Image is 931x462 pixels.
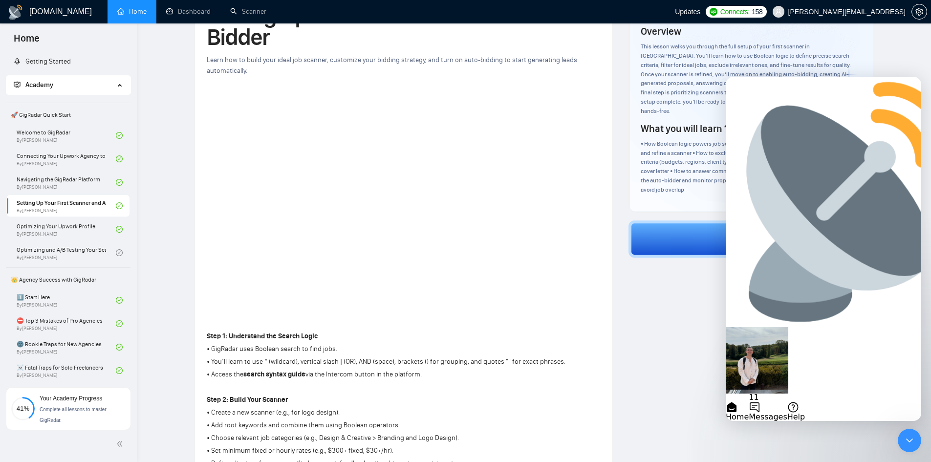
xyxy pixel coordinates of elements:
a: homeHome [117,7,147,16]
span: fund-projection-screen [14,81,21,88]
button: Next [628,220,873,258]
span: double-left [116,439,126,449]
span: Learn how to build your ideal job scanner, customize your bidding strategy, and turn on auto-bidd... [207,56,577,75]
span: Complete all lessons to master GigRadar. [40,407,107,423]
h1: Setting Up Your First Scanner and Auto-Bidder [207,5,601,48]
span: Messages [23,335,61,345]
a: dashboardDashboard [166,7,211,16]
p: • Add root keywords and combine them using Boolean operators. [207,420,565,431]
a: 1️⃣ Start HereBy[PERSON_NAME] [17,289,116,311]
img: upwork-logo.png [710,8,717,16]
span: setting [912,8,927,16]
div: • How Boolean logic powers job searches on Upwork via GigRadar • How to build, test, and refine a... [641,139,861,195]
iframe: Intercom live chat [898,429,921,452]
strong: search syntax guide [243,370,305,378]
p: • Choose relevant job categories (e.g., Design & Creative > Branding and Logo Design). [207,433,565,443]
a: setting [911,8,927,16]
span: check-circle [116,367,123,374]
strong: Step 2: Build Your Scanner [207,396,288,404]
h4: What you will learn ? [641,122,729,135]
img: logo [8,4,23,20]
p: • You’ll learn to use * (wildcard), vertical slash | (OR), AND (space), brackets () for grouping,... [207,356,565,367]
span: check-circle [116,155,123,162]
a: ☠️ Fatal Traps for Solo FreelancersBy[PERSON_NAME] [17,360,116,381]
div: This lesson walks you through the full setup of your first scanner in [GEOGRAPHIC_DATA]. You’ll l... [641,42,861,116]
p: • Create a new scanner (e.g., for logo design). [207,407,565,418]
a: Optimizing Your Upwork ProfileBy[PERSON_NAME] [17,219,116,240]
span: check-circle [116,297,123,304]
button: setting [911,4,927,20]
strong: Step 1: Understand the Search Logic [207,332,318,340]
iframe: Intercom live chat [726,77,921,421]
p: • Access the via the Intercom button in the platform. [207,369,565,380]
span: 158 [752,6,762,17]
a: Optimizing and A/B Testing Your Scanner for Better ResultsBy[PERSON_NAME] [17,242,116,264]
a: searchScanner [230,7,266,16]
span: user [775,8,782,15]
a: 🌚 Rookie Traps for New AgenciesBy[PERSON_NAME] [17,336,116,358]
a: ⛔ Top 3 Mistakes of Pro AgenciesBy[PERSON_NAME] [17,313,116,334]
a: Navigating the GigRadar PlatformBy[PERSON_NAME] [17,172,116,193]
span: 41% [11,405,35,412]
a: Welcome to GigRadarBy[PERSON_NAME] [17,125,116,146]
span: check-circle [116,320,123,327]
span: Home [6,31,47,52]
span: 👑 Agency Success with GigRadar [7,270,130,289]
a: rocketGetting Started [14,57,71,66]
button: Help [62,325,79,344]
span: check-circle [116,202,123,209]
span: Help [62,335,79,345]
span: 🚀 GigRadar Quick Start [7,105,130,125]
p: • Set minimum fixed or hourly rates (e.g., $300+ fixed, $30+/hr). [207,445,565,456]
span: check-circle [116,132,123,139]
span: Academy [14,81,53,89]
p: • GigRadar uses Boolean search to find jobs. [207,344,565,354]
a: Setting Up Your First Scanner and Auto-BidderBy[PERSON_NAME] [17,195,116,217]
span: Your Academy Progress [40,395,102,402]
li: Getting Started [6,52,130,71]
span: Academy [25,81,53,89]
span: check-circle [116,249,123,256]
a: Connecting Your Upwork Agency to GigRadarBy[PERSON_NAME] [17,148,116,170]
span: check-circle [116,179,123,186]
h4: Overview [641,24,681,38]
span: check-circle [116,226,123,233]
span: check-circle [116,344,123,351]
span: Updates [675,8,700,16]
span: Connects: [720,6,750,17]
